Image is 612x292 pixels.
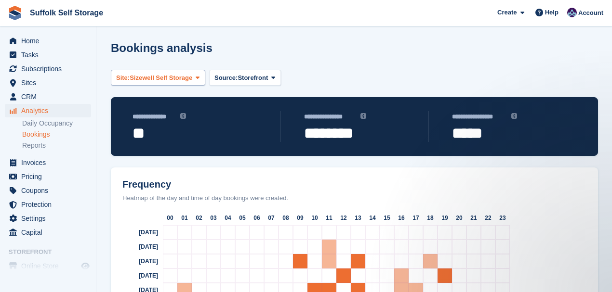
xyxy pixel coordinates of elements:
div: 18 [423,211,438,225]
a: Bookings [22,130,91,139]
a: Suffolk Self Storage [26,5,107,21]
a: menu [5,212,91,225]
span: Invoices [21,156,79,169]
div: 06 [250,211,264,225]
img: stora-icon-8386f47178a22dfd0bd8f6a31ec36ba5ce8667c1dd55bd0f319d3a0aa187defe.svg [8,6,22,20]
a: menu [5,62,91,76]
div: 05 [235,211,250,225]
a: menu [5,156,91,169]
button: Source: Storefront [209,70,281,86]
span: Tasks [21,48,79,62]
span: Pricing [21,170,79,183]
div: 20 [452,211,466,225]
span: Sites [21,76,79,89]
div: 10 [307,211,322,225]
span: Create [497,8,517,17]
span: Online Store [21,259,79,273]
span: Storefront [9,247,96,257]
div: 19 [438,211,452,225]
img: icon-info-grey-7440780725fd019a000dd9b08b2336e03edf1995a4989e88bcd33f0948082b44.svg [180,113,186,119]
div: [DATE] [115,268,163,283]
span: Subscriptions [21,62,79,76]
div: 07 [264,211,279,225]
div: [DATE] [115,225,163,240]
a: menu [5,104,91,117]
div: 17 [409,211,423,225]
div: 23 [495,211,510,225]
span: Home [21,34,79,48]
span: Account [578,8,603,18]
div: 09 [293,211,307,225]
a: Reports [22,141,91,150]
span: Protection [21,198,79,211]
img: William Notcutt [567,8,577,17]
a: menu [5,198,91,211]
a: menu [5,48,91,62]
div: 13 [351,211,365,225]
div: 12 [336,211,351,225]
a: menu [5,34,91,48]
div: 08 [279,211,293,225]
a: Preview store [80,260,91,272]
a: menu [5,226,91,239]
div: 16 [394,211,409,225]
div: 00 [163,211,177,225]
div: [DATE] [115,254,163,268]
div: 22 [481,211,495,225]
a: menu [5,170,91,183]
a: menu [5,184,91,197]
div: 15 [380,211,394,225]
img: icon-info-grey-7440780725fd019a000dd9b08b2336e03edf1995a4989e88bcd33f0948082b44.svg [360,113,366,119]
div: Heatmap of the day and time of day bookings were created. [115,193,594,203]
span: CRM [21,90,79,103]
h2: Frequency [115,179,594,190]
a: menu [5,90,91,103]
a: Daily Occupancy [22,119,91,128]
span: Source: [214,73,238,83]
span: Help [545,8,559,17]
div: 14 [365,211,380,225]
div: 02 [192,211,206,225]
span: Settings [21,212,79,225]
span: Storefront [238,73,268,83]
div: 21 [466,211,481,225]
span: Capital [21,226,79,239]
span: Coupons [21,184,79,197]
span: Analytics [21,104,79,117]
img: icon-info-grey-7440780725fd019a000dd9b08b2336e03edf1995a4989e88bcd33f0948082b44.svg [511,113,517,119]
span: Sizewell Self Storage [130,73,192,83]
div: 04 [221,211,235,225]
div: 01 [177,211,192,225]
span: Site: [116,73,130,83]
div: [DATE] [115,240,163,254]
button: Site: Sizewell Self Storage [111,70,205,86]
div: 11 [322,211,336,225]
div: 03 [206,211,221,225]
a: menu [5,76,91,89]
a: menu [5,259,91,273]
h1: Bookings analysis [111,41,213,54]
